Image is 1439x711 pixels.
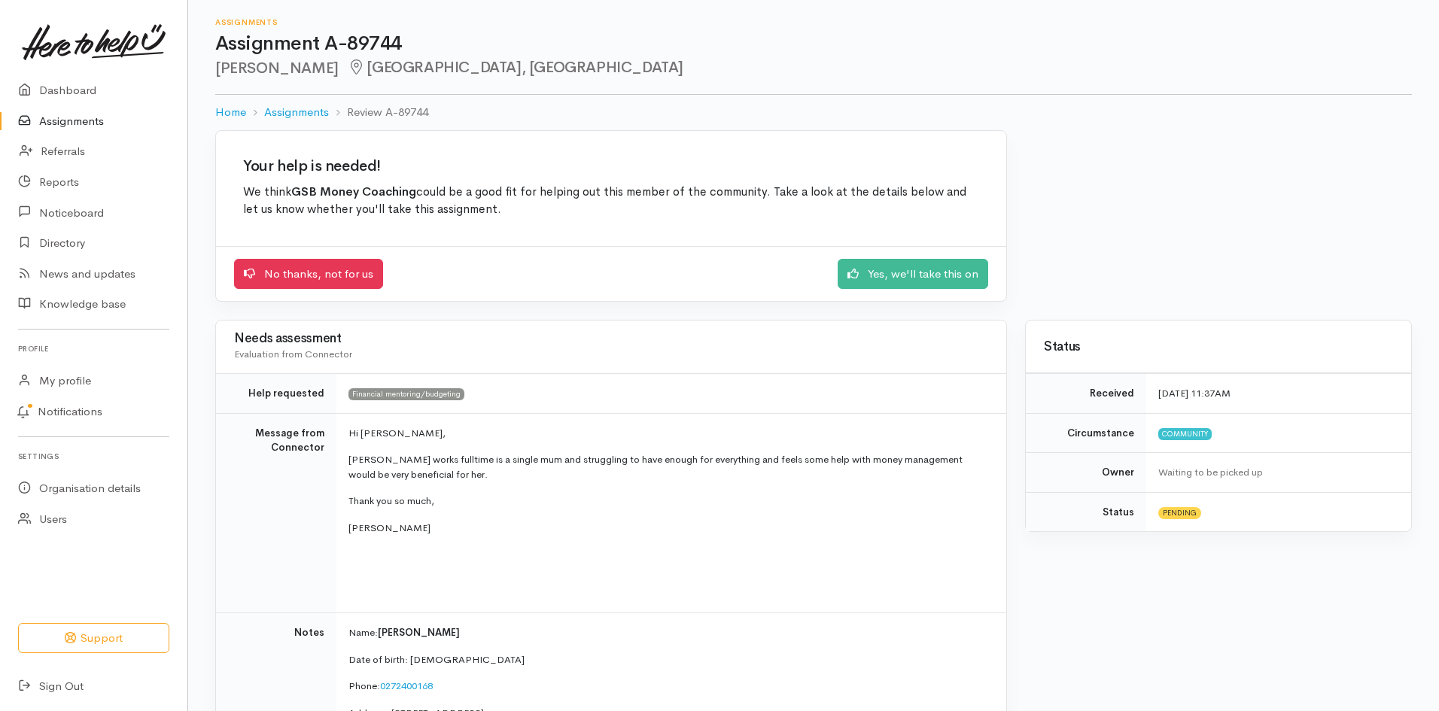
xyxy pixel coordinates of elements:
[234,348,352,360] span: Evaluation from Connector
[234,332,988,346] h3: Needs assessment
[380,679,433,692] a: 0272400168
[18,446,169,466] h6: Settings
[1026,374,1146,414] td: Received
[234,259,383,290] a: No thanks, not for us
[215,59,1412,77] h2: [PERSON_NAME]
[1026,413,1146,453] td: Circumstance
[18,339,169,359] h6: Profile
[1044,340,1393,354] h3: Status
[215,95,1412,130] nav: breadcrumb
[838,259,988,290] a: Yes, we'll take this on
[348,521,988,536] p: [PERSON_NAME]
[348,388,464,400] span: Financial mentoring/budgeting
[243,158,979,175] h2: Your help is needed!
[1158,465,1393,480] div: Waiting to be picked up
[378,626,460,639] span: [PERSON_NAME]
[215,104,246,121] a: Home
[264,104,329,121] a: Assignments
[215,33,1412,55] h1: Assignment A-89744
[348,58,683,77] span: [GEOGRAPHIC_DATA], [GEOGRAPHIC_DATA]
[215,18,1412,26] h6: Assignments
[348,452,988,482] p: [PERSON_NAME] works fulltime is a single mum and struggling to have enough for everything and fee...
[329,104,428,121] li: Review A-89744
[348,625,988,640] p: Name:
[216,374,336,414] td: Help requested
[18,623,169,654] button: Support
[1158,387,1231,400] time: [DATE] 11:37AM
[348,426,988,441] p: Hi [PERSON_NAME],
[1158,507,1201,519] span: Pending
[216,413,336,613] td: Message from Connector
[1026,453,1146,493] td: Owner
[1158,428,1212,440] span: Community
[291,184,416,199] b: GSB Money Coaching
[348,652,988,667] p: Date of birth: [DEMOGRAPHIC_DATA]
[348,494,988,509] p: Thank you so much,
[1026,492,1146,531] td: Status
[348,679,988,694] p: Phone:
[243,184,979,219] p: We think could be a good fit for helping out this member of the community. Take a look at the det...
